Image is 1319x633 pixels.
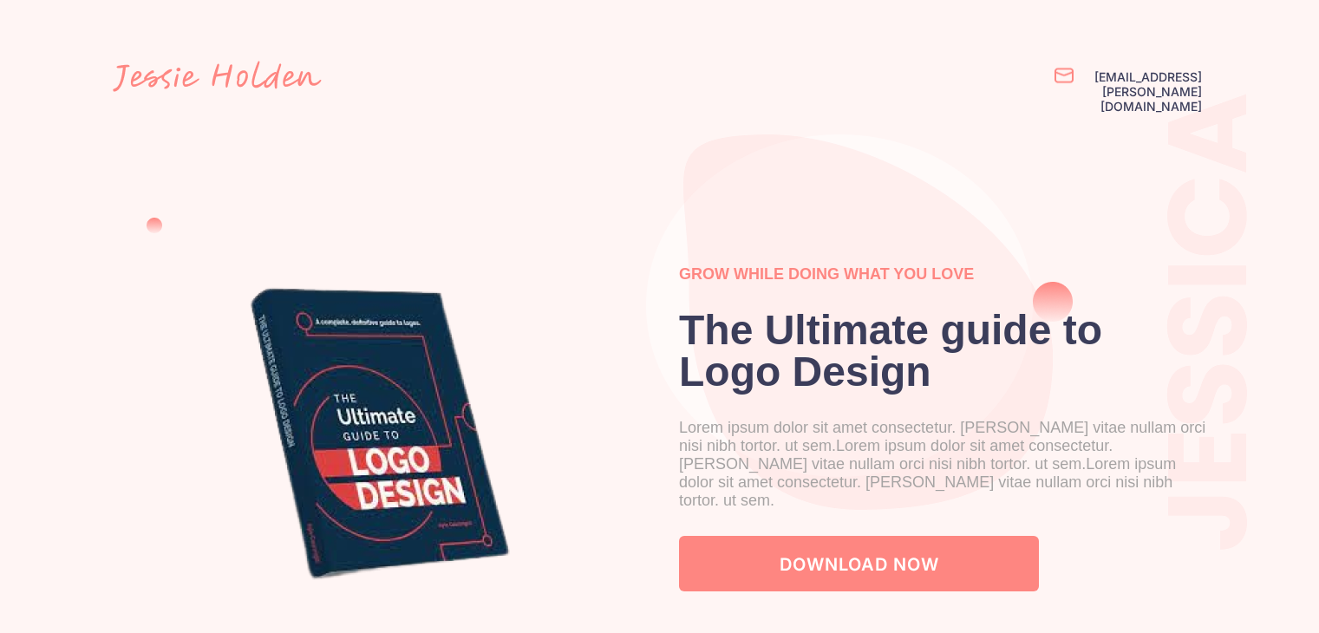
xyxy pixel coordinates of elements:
text: The Ultimate guide to Logo Design [679,305,1206,397]
img: 7846bf60b50d1368bc4f2c111ceec227_logo.png [113,61,322,92]
text: [EMAIL_ADDRESS][PERSON_NAME][DOMAIN_NAME] [1074,65,1206,118]
button: DOWNLOAD NOW [679,536,1039,591]
text: GROW WHILE DOING WHAT YOU LOVE [679,261,1206,288]
img: cb6c4b3ee664f54de325ce04952e4a63_Group_11_(1).png [1054,65,1074,86]
img: 0050274fc65fb114b9ed82cf1830421a_download__1_-removebg-preview_1.png [229,283,525,589]
text: Lorem ipsum dolor sit amet consectetur. [PERSON_NAME] vitae nullam orci nisi nibh tortor. ut sem.... [679,414,1206,514]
